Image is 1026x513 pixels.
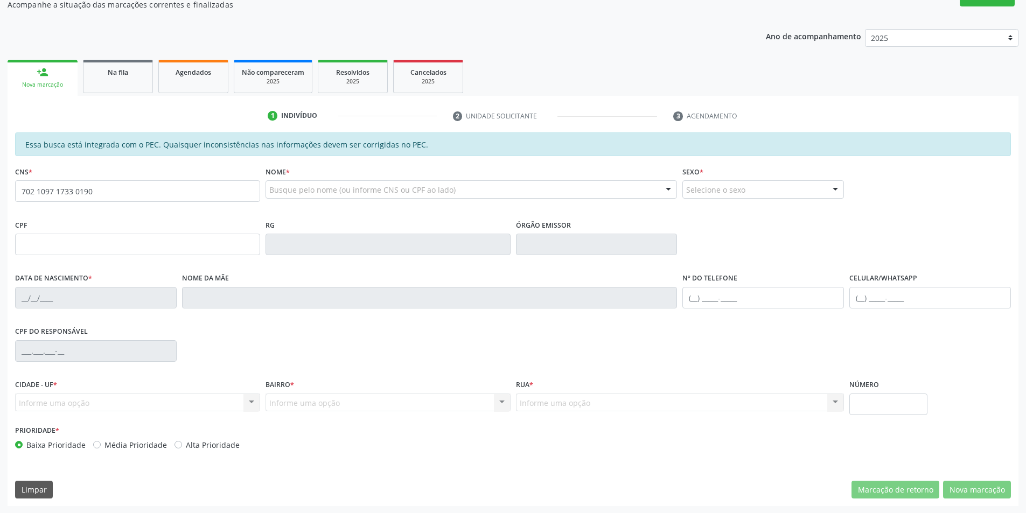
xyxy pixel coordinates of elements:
[849,377,879,393] label: Número
[516,377,533,393] label: Rua
[281,111,317,121] div: Indivíduo
[176,68,211,77] span: Agendados
[15,340,177,362] input: ___.___.___-__
[15,324,88,340] label: CPF do responsável
[186,439,240,451] label: Alta Prioridade
[268,111,277,121] div: 1
[266,377,294,393] label: Bairro
[26,439,86,451] label: Baixa Prioridade
[682,164,703,180] label: Sexo
[266,164,290,180] label: Nome
[242,78,304,86] div: 2025
[401,78,455,86] div: 2025
[104,439,167,451] label: Média Prioridade
[682,287,844,308] input: (__) _____-_____
[37,66,48,78] div: person_add
[182,270,229,287] label: Nome da mãe
[15,287,177,308] input: __/__/____
[943,481,1011,499] button: Nova marcação
[15,423,59,439] label: Prioridade
[686,184,745,195] span: Selecione o sexo
[336,68,369,77] span: Resolvidos
[410,68,446,77] span: Cancelados
[766,29,861,43] p: Ano de acompanhamento
[15,217,27,234] label: CPF
[15,132,1011,156] div: Essa busca está integrada com o PEC. Quaisquer inconsistências nas informações devem ser corrigid...
[849,287,1011,308] input: (__) _____-_____
[269,184,456,195] span: Busque pelo nome (ou informe CNS ou CPF ao lado)
[266,217,275,234] label: RG
[849,270,917,287] label: Celular/WhatsApp
[851,481,939,499] button: Marcação de retorno
[108,68,128,77] span: Na fila
[682,270,737,287] label: Nº do Telefone
[242,68,304,77] span: Não compareceram
[15,377,57,393] label: Cidade - UF
[15,164,32,180] label: CNS
[516,217,571,234] label: Órgão emissor
[15,81,70,89] div: Nova marcação
[15,270,92,287] label: Data de nascimento
[326,78,380,86] div: 2025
